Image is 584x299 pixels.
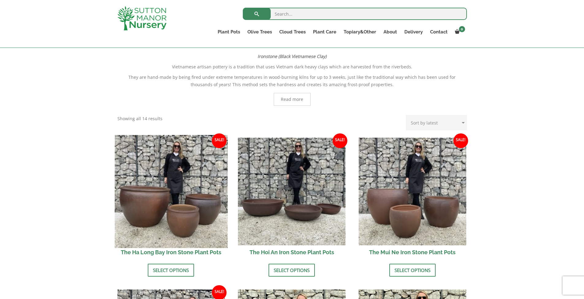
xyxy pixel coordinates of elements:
[117,6,166,30] img: logo
[117,115,162,122] p: Showing all 14 results
[340,28,380,36] a: Topiary&Other
[117,63,467,71] p: Vietnamese artisan pottery is a tradition that uses Vietnam dark heavy clays which are harvested ...
[212,133,227,148] span: Sale!
[309,28,340,36] a: Plant Care
[359,138,466,259] a: Sale! The Mui Ne Iron Stone Plant Pots
[148,264,194,277] a: Select options for “The Ha Long Bay Iron Stone Plant Pots”
[459,26,465,32] span: 0
[453,133,468,148] span: Sale!
[243,8,467,20] input: Search...
[380,28,401,36] a: About
[244,28,276,36] a: Olive Trees
[115,135,227,248] img: The Ha Long Bay Iron Stone Plant Pots
[281,97,303,102] span: Read more
[238,138,345,259] a: Sale! The Hoi An Iron Stone Plant Pots
[258,53,326,59] strong: Ironstone (Black Vietnamese Clay)
[389,264,436,277] a: Select options for “The Mui Ne Iron Stone Plant Pots”
[426,28,451,36] a: Contact
[401,28,426,36] a: Delivery
[117,245,225,259] h2: The Ha Long Bay Iron Stone Plant Pots
[117,74,467,88] p: They are hand-made by being fired under extreme temperatures in wood-burning kilns for up to 3 we...
[117,138,225,259] a: Sale! The Ha Long Bay Iron Stone Plant Pots
[359,138,466,245] img: The Mui Ne Iron Stone Plant Pots
[276,28,309,36] a: Cloud Trees
[333,133,347,148] span: Sale!
[451,28,467,36] a: 0
[406,115,467,130] select: Shop order
[359,245,466,259] h2: The Mui Ne Iron Stone Plant Pots
[214,28,244,36] a: Plant Pots
[269,264,315,277] a: Select options for “The Hoi An Iron Stone Plant Pots”
[238,138,345,245] img: The Hoi An Iron Stone Plant Pots
[238,245,345,259] h2: The Hoi An Iron Stone Plant Pots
